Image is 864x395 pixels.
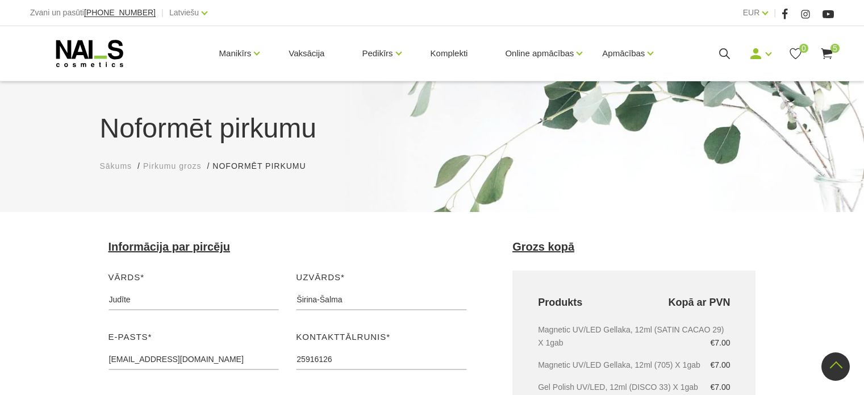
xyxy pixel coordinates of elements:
[30,6,156,20] div: Zvani un pasūti
[710,336,730,350] span: €7.00
[169,6,199,19] a: Latviešu
[538,323,730,350] li: Magnetic UV/LED Gellaka, 12ml (SATIN CACAO 29) X 1gab
[602,31,645,76] a: Apmācības
[219,31,252,76] a: Manikīrs
[296,271,345,284] label: Uzvārds*
[362,31,393,76] a: Pedikīrs
[100,160,132,172] a: Sākums
[84,9,156,17] a: [PHONE_NUMBER]
[710,359,730,372] span: €7.00
[788,47,803,61] a: 0
[212,160,317,172] li: Noformēt pirkumu
[100,161,132,171] span: Sākums
[421,26,477,81] a: Komplekti
[143,160,201,172] a: Pirkumu grozs
[161,6,164,20] span: |
[820,47,834,61] a: 5
[512,240,756,253] h4: Grozs kopā
[296,348,467,370] input: Kontakttālrunis
[108,289,279,310] input: Vārds
[710,381,730,394] span: €7.00
[100,108,765,149] h1: Noformēt pirkumu
[774,6,776,20] span: |
[84,8,156,17] span: [PHONE_NUMBER]
[668,296,730,309] span: Kopā ar PVN
[830,44,840,53] span: 5
[538,381,730,394] li: Gel Polish UV/LED, 12ml (DISCO 33) X 1gab
[108,348,279,370] input: E-pasts
[799,44,808,53] span: 0
[279,26,333,81] a: Vaksācija
[538,359,730,372] li: Magnetic UV/LED Gellaka, 12ml (705) X 1gab
[538,296,730,309] h4: Produkts
[743,6,760,19] a: EUR
[108,240,468,253] h4: Informācija par pircēju
[108,271,145,284] label: Vārds*
[143,161,201,171] span: Pirkumu grozs
[296,289,467,310] input: Uzvārds
[296,330,390,344] label: Kontakttālrunis*
[108,330,152,344] label: E-pasts*
[505,31,574,76] a: Online apmācības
